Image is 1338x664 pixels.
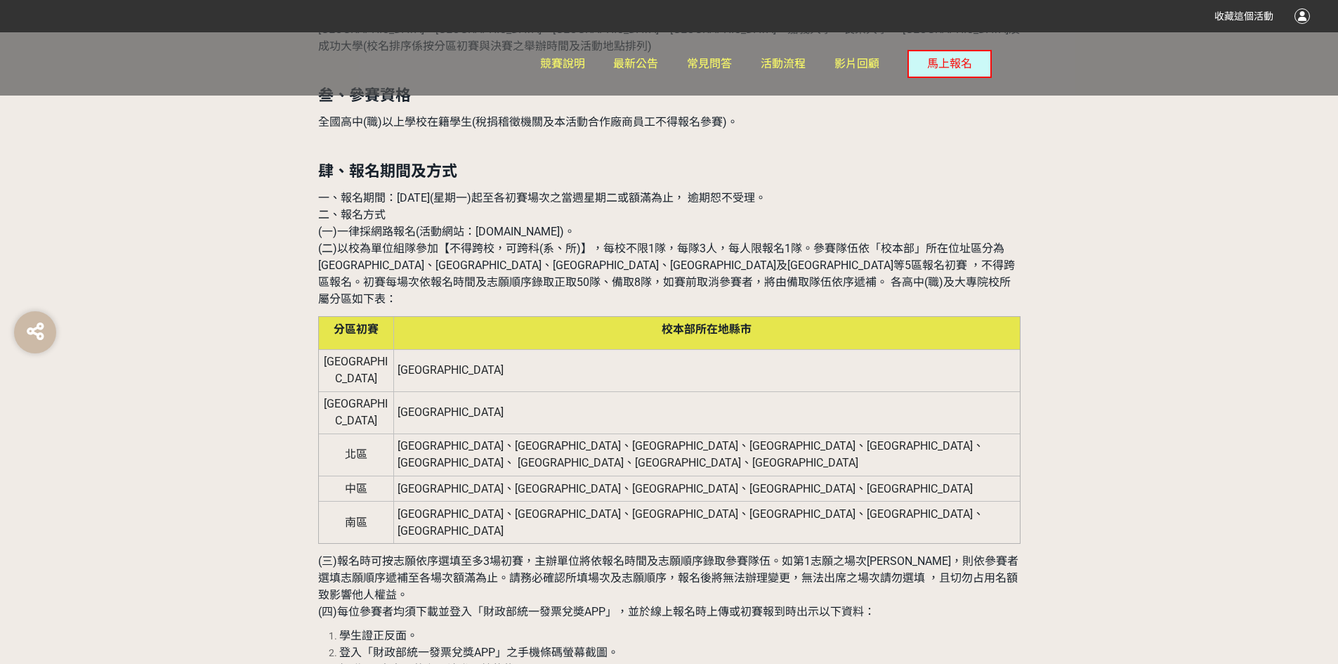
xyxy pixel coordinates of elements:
[398,363,504,377] span: [GEOGRAPHIC_DATA]
[318,86,411,104] strong: 叁、參賽資格
[318,162,457,180] strong: 肆、報名期間及方式
[1214,11,1273,22] span: 收藏這個活動
[324,355,388,385] span: [GEOGRAPHIC_DATA]
[662,323,752,336] span: 校本部所在地縣市
[398,482,973,495] span: [GEOGRAPHIC_DATA]、[GEOGRAPHIC_DATA]、[GEOGRAPHIC_DATA]、[GEOGRAPHIC_DATA]、[GEOGRAPHIC_DATA]
[318,191,766,204] span: 一、報名期間：[DATE](星期一)起至各初賽場次之當週星期二或額滿為止， 逾期恕不受理。
[907,50,992,78] button: 馬上報名
[324,397,388,427] span: [GEOGRAPHIC_DATA]
[318,225,575,238] span: (一)一律採網路報名(活動網站：[DOMAIN_NAME])。
[318,554,1018,601] span: (三)報名時可按志願依序選填至多3場初賽，主辦單位將依報名時間及志願順序錄取參賽隊伍。如第1志願之場次[PERSON_NAME]，則依參賽者選填志願順序遞補至各場次額滿為止。請務必確認所填場次及...
[318,208,386,221] span: 二、報名方式
[834,32,879,96] a: 影片回顧
[398,507,984,538] span: [GEOGRAPHIC_DATA]、[GEOGRAPHIC_DATA]、[GEOGRAPHIC_DATA]、[GEOGRAPHIC_DATA]、[GEOGRAPHIC_DATA]、[GEOGRA...
[687,32,732,96] a: 常見問答
[613,32,658,96] a: 最新公告
[761,57,806,70] span: 活動流程
[540,57,585,70] span: 競賽說明
[345,482,367,495] span: 中區
[761,32,806,96] a: 活動流程
[398,439,984,469] span: [GEOGRAPHIC_DATA]、[GEOGRAPHIC_DATA]、[GEOGRAPHIC_DATA]、[GEOGRAPHIC_DATA]、[GEOGRAPHIC_DATA]、[GEOGRA...
[687,57,732,70] span: 常見問答
[318,115,738,129] span: 全國高中(職)以上學校在籍學生(稅捐稽徵機關及本活動合作廠商員工不得報名參賽)。
[318,605,875,618] span: (四)每位參賽者均須下載並登入「財政部統一發票兌奬APP」，並於線上報名時上傳或初賽報到時出示以下資料：
[398,405,504,419] span: [GEOGRAPHIC_DATA]
[345,448,367,461] span: 北區
[834,57,879,70] span: 影片回顧
[345,516,367,529] span: 南區
[339,646,619,659] span: 登入「財政部統一發票兌獎APP」之手機條碼螢幕截圖。
[334,323,379,336] span: 分區初賽
[613,57,658,70] span: 最新公告
[540,32,585,96] a: 競賽說明
[318,242,1015,306] span: (二)以校為單位組隊參加【不得跨校，可跨科(系、所)】，每校不限1隊，每隊3人，每人限報名1隊。參賽隊伍依「校本部」所在位址區分為[GEOGRAPHIC_DATA]、[GEOGRAPHIC_DA...
[339,629,418,642] span: 學生證正反面。
[927,57,972,70] span: 馬上報名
